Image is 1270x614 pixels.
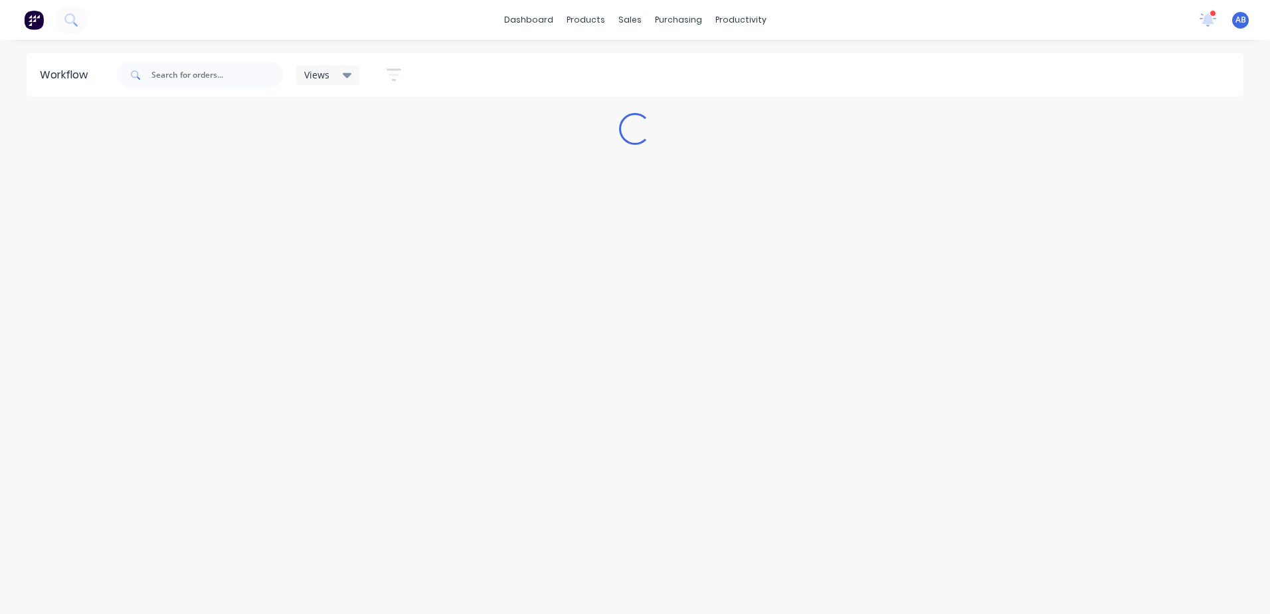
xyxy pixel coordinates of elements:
[560,10,612,30] div: products
[648,10,709,30] div: purchasing
[24,10,44,30] img: Factory
[498,10,560,30] a: dashboard
[151,62,283,88] input: Search for orders...
[709,10,773,30] div: productivity
[1235,14,1246,26] span: AB
[304,68,329,82] span: Views
[40,67,94,83] div: Workflow
[612,10,648,30] div: sales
